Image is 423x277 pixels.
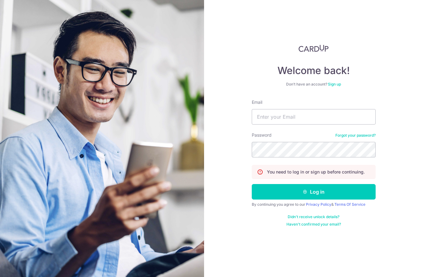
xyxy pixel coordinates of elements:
button: Log in [252,184,376,200]
img: CardUp Logo [299,45,329,52]
a: Forgot your password? [335,133,376,138]
label: Password [252,132,272,138]
div: Don’t have an account? [252,82,376,87]
a: Haven't confirmed your email? [286,222,341,227]
div: By continuing you agree to our & [252,202,376,207]
a: Didn't receive unlock details? [288,214,339,219]
a: Sign up [328,82,341,86]
input: Enter your Email [252,109,376,125]
label: Email [252,99,262,105]
h4: Welcome back! [252,64,376,77]
p: You need to log in or sign up before continuing. [267,169,365,175]
a: Terms Of Service [334,202,365,207]
a: Privacy Policy [306,202,331,207]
